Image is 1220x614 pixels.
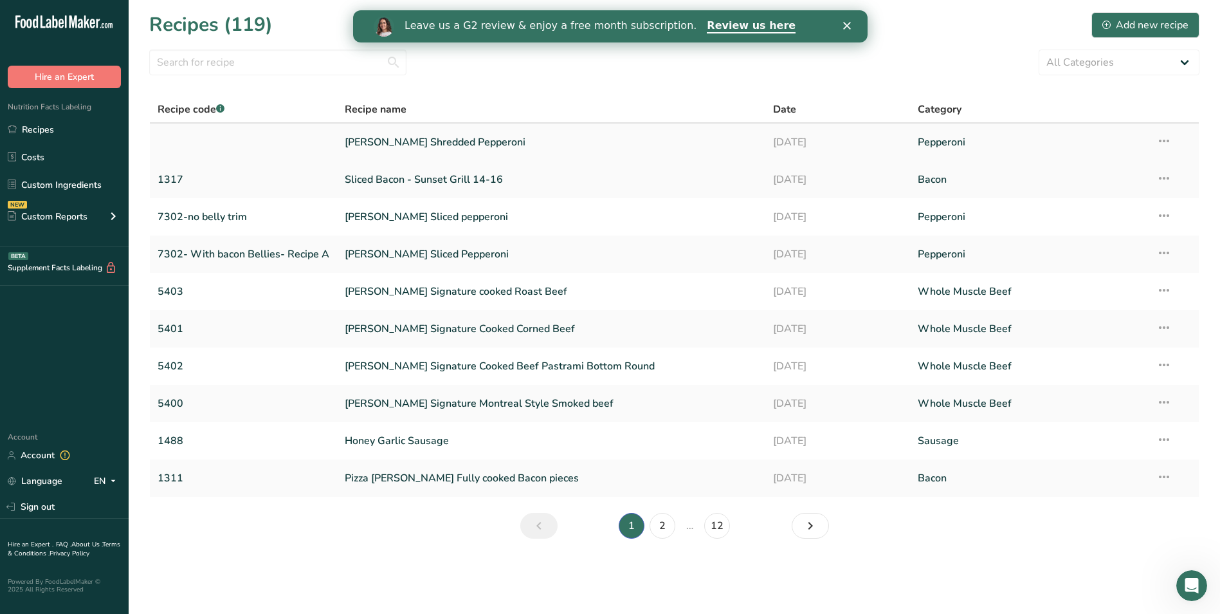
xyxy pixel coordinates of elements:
a: Honey Garlic Sausage [345,427,758,454]
a: Pepperoni [918,129,1142,156]
div: Custom Reports [8,210,87,223]
span: Date [773,102,796,117]
div: NEW [8,201,27,209]
a: 5402 [158,353,329,380]
div: Add new recipe [1102,17,1188,33]
button: Hire an Expert [8,66,121,88]
a: [PERSON_NAME] Sliced pepperoni [345,203,758,230]
a: [DATE] [773,166,902,193]
a: Bacon [918,465,1142,492]
div: BETA [8,252,28,260]
a: Whole Muscle Beef [918,315,1142,342]
a: Pepperoni [918,241,1142,268]
iframe: Intercom live chat banner [353,10,868,42]
a: [DATE] [773,241,902,268]
a: 7302-no belly trim [158,203,329,230]
a: Page 12. [704,513,730,539]
a: [PERSON_NAME] Signature Montreal Style Smoked beef [345,390,758,417]
a: 7302- With bacon Bellies- Recipe A [158,241,329,268]
a: 5401 [158,315,329,342]
a: Terms & Conditions . [8,540,120,558]
span: Recipe code [158,102,224,116]
a: Whole Muscle Beef [918,390,1142,417]
input: Search for recipe [149,50,406,75]
a: 1317 [158,166,329,193]
a: Page 2. [650,513,675,539]
a: [PERSON_NAME] Sliced Pepperoni [345,241,758,268]
a: Sliced Bacon - Sunset Grill 14-16 [345,166,758,193]
h1: Recipes (119) [149,10,273,39]
a: [DATE] [773,390,902,417]
span: Recipe name [345,102,406,117]
a: Bacon [918,166,1142,193]
a: 1488 [158,427,329,454]
a: [DATE] [773,427,902,454]
a: 5400 [158,390,329,417]
a: [PERSON_NAME] Signature Cooked Beef Pastrami Bottom Round [345,353,758,380]
a: [DATE] [773,353,902,380]
a: Next page [792,513,829,539]
span: Category [918,102,961,117]
iframe: Intercom live chat [1176,570,1207,601]
div: Close [490,12,503,19]
button: Add new recipe [1091,12,1199,38]
a: [DATE] [773,278,902,305]
div: EN [94,474,121,489]
a: 1311 [158,465,329,492]
a: 5403 [158,278,329,305]
a: [PERSON_NAME] Signature Cooked Corned Beef [345,315,758,342]
a: Pizza [PERSON_NAME] Fully cooked Bacon pieces [345,465,758,492]
a: [DATE] [773,203,902,230]
a: Hire an Expert . [8,540,53,549]
a: Pepperoni [918,203,1142,230]
a: About Us . [71,540,102,549]
a: [PERSON_NAME] Shredded Pepperoni [345,129,758,156]
a: Sausage [918,427,1142,454]
a: [DATE] [773,315,902,342]
a: [PERSON_NAME] Signature cooked Roast Beef [345,278,758,305]
a: Whole Muscle Beef [918,353,1142,380]
a: Whole Muscle Beef [918,278,1142,305]
a: FAQ . [56,540,71,549]
a: Previous page [520,513,558,539]
a: Language [8,470,62,492]
div: Powered By FoodLabelMaker © 2025 All Rights Reserved [8,578,121,593]
a: [DATE] [773,465,902,492]
a: [DATE] [773,129,902,156]
a: Privacy Policy [50,549,89,558]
